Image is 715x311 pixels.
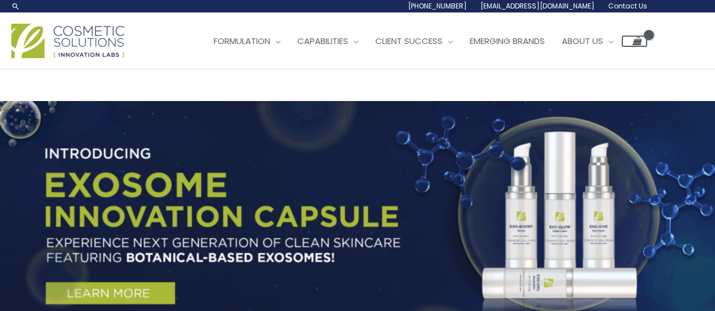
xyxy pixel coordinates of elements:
[11,2,20,11] a: Search icon link
[480,1,595,11] span: [EMAIL_ADDRESS][DOMAIN_NAME]
[461,24,553,58] a: Emerging Brands
[622,36,647,47] a: View Shopping Cart, empty
[608,1,647,11] span: Contact Us
[553,24,622,58] a: About Us
[408,1,467,11] span: [PHONE_NUMBER]
[470,35,545,47] span: Emerging Brands
[562,35,603,47] span: About Us
[375,35,443,47] span: Client Success
[289,24,367,58] a: Capabilities
[11,24,124,58] img: Cosmetic Solutions Logo
[197,24,647,58] nav: Site Navigation
[214,35,270,47] span: Formulation
[205,24,289,58] a: Formulation
[367,24,461,58] a: Client Success
[297,35,348,47] span: Capabilities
